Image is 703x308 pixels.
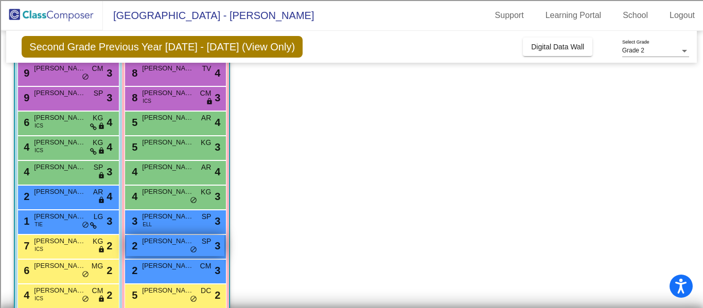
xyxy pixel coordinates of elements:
span: do_not_disturb_alt [190,196,197,205]
span: 4 [21,289,29,301]
span: AR [93,187,103,197]
span: 1 [21,215,29,227]
span: [PERSON_NAME] [142,137,194,148]
span: 2 [107,238,112,253]
div: This outline has no content. Would you like to delete it? [4,219,699,228]
span: CM [200,261,212,271]
span: [PERSON_NAME] [34,236,85,246]
span: lock [206,98,213,106]
span: lock [98,147,105,155]
div: Search for Source [4,124,699,134]
span: 2 [129,240,137,251]
div: Move To ... [4,69,699,78]
span: lock [98,172,105,180]
span: ICS [34,122,43,130]
div: DELETE [4,237,699,246]
div: CANCEL [4,200,699,209]
button: Digital Data Wall [523,38,592,56]
span: ICS [34,295,43,302]
span: do_not_disturb_alt [82,270,89,279]
span: KG [201,137,211,148]
span: ICS [34,147,43,154]
span: 6 [21,117,29,128]
span: [PERSON_NAME] [34,162,85,172]
span: 3 [107,164,112,179]
span: 4 [215,65,220,81]
div: Move To ... [4,23,699,32]
span: 3 [215,139,220,155]
div: Rename Outline [4,87,699,97]
span: [PERSON_NAME] [142,88,194,98]
div: Sign out [4,50,699,60]
span: [PERSON_NAME] [34,63,85,74]
span: [PERSON_NAME] [34,187,85,197]
span: 9 [21,92,29,103]
span: 6 [21,265,29,276]
span: CM [92,285,103,296]
span: CM [92,63,103,74]
span: do_not_disturb_alt [82,295,89,303]
span: [PERSON_NAME] [34,137,85,148]
span: SP [94,162,103,173]
span: 5 [129,289,137,301]
span: 4 [215,164,220,179]
span: KG [93,236,103,247]
div: SAVE AND GO HOME [4,228,699,237]
div: Add Outline Template [4,115,699,124]
div: Delete [4,32,699,41]
span: 4 [215,115,220,130]
span: CM [200,88,212,99]
span: 2 [21,191,29,202]
span: 3 [107,213,112,229]
span: Second Grade Previous Year [DATE] - [DATE] (View Only) [22,36,303,58]
div: Sort A > Z [4,4,699,13]
span: TIE [34,221,43,228]
span: 4 [21,166,29,177]
div: Journal [4,134,699,143]
span: KG [93,113,103,123]
span: 7 [21,240,29,251]
span: 3 [107,65,112,81]
span: do_not_disturb_alt [82,221,89,229]
span: do_not_disturb_alt [190,246,197,254]
span: 3 [129,215,137,227]
span: 2 [107,263,112,278]
span: 4 [107,115,112,130]
span: [PERSON_NAME] [142,63,194,74]
span: do_not_disturb_alt [190,295,197,303]
span: 2 [215,287,220,303]
span: ICS [143,97,151,105]
div: Rename [4,60,699,69]
span: 4 [21,141,29,153]
div: Delete [4,78,699,87]
span: 3 [215,90,220,105]
div: Print [4,106,699,115]
div: Sort New > Old [4,13,699,23]
div: New source [4,283,699,293]
span: lock [98,295,105,303]
span: lock [98,246,105,254]
div: ??? [4,209,699,219]
span: ELL [143,221,152,228]
span: SP [202,211,212,222]
div: Television/Radio [4,161,699,171]
span: KG [201,187,211,197]
span: [PERSON_NAME] [142,187,194,197]
div: Magazine [4,143,699,152]
span: 3 [215,238,220,253]
div: TODO: put dlg title [4,180,699,189]
span: 2 [129,265,137,276]
span: lock [98,122,105,131]
div: MOVE [4,274,699,283]
span: lock [98,196,105,205]
span: 4 [129,191,137,202]
span: MG [92,261,103,271]
div: CANCEL [4,265,699,274]
div: Home [4,256,699,265]
span: LG [94,211,103,222]
span: [PERSON_NAME] [34,261,85,271]
div: Newspaper [4,152,699,161]
div: Download [4,97,699,106]
div: Move to ... [4,246,699,256]
span: 4 [129,166,137,177]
